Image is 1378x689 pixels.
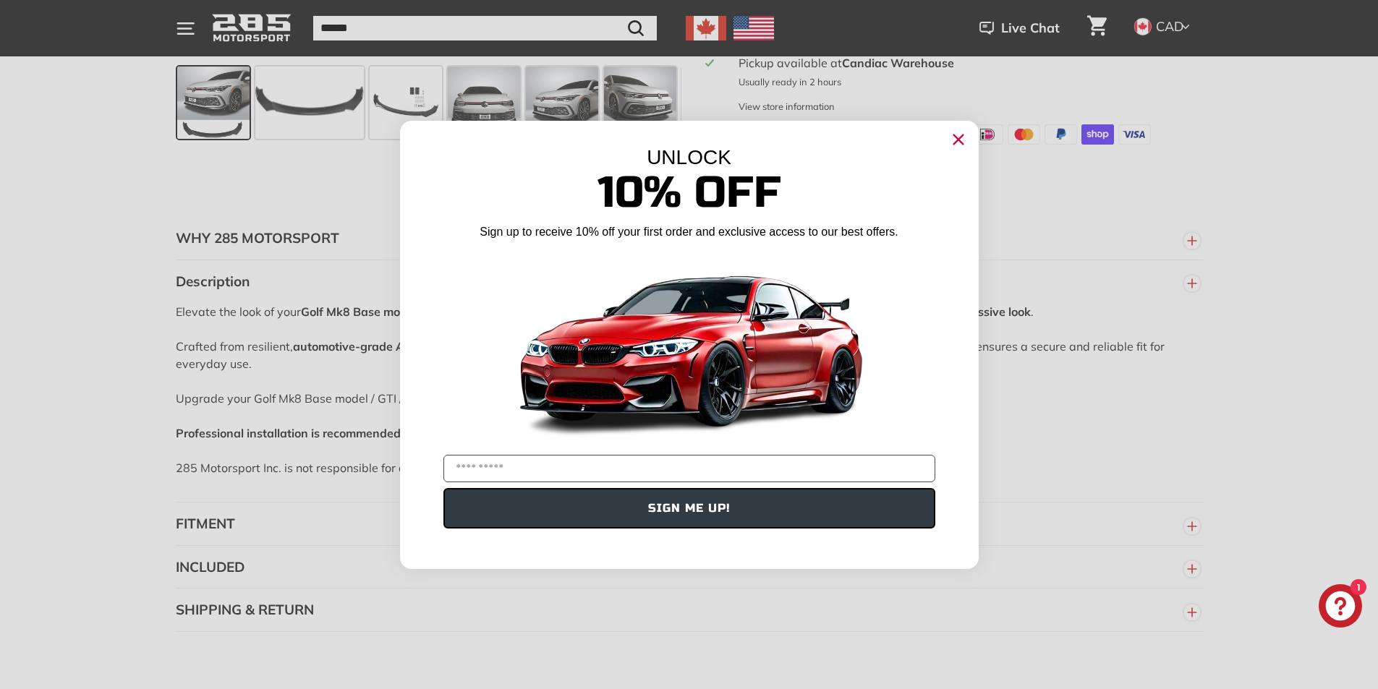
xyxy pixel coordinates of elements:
[647,146,731,168] span: UNLOCK
[443,488,935,528] button: SIGN ME UP!
[443,455,935,482] input: YOUR EMAIL
[947,128,970,151] button: Close dialog
[509,246,870,449] img: Banner showing BMW 4 Series Body kit
[597,166,781,219] span: 10% Off
[1314,584,1366,631] inbox-online-store-chat: Shopify online store chat
[480,226,898,238] span: Sign up to receive 10% off your first order and exclusive access to our best offers.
